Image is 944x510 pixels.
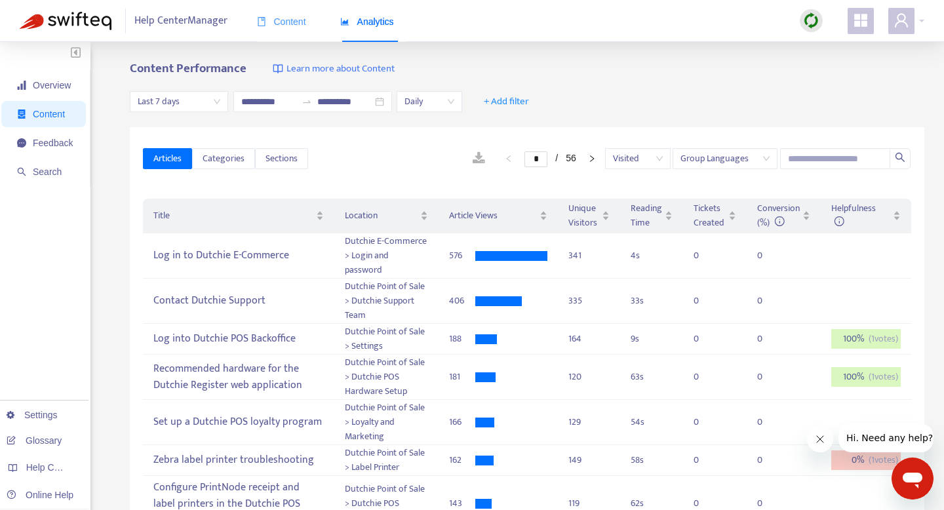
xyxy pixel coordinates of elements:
[265,151,298,166] span: Sections
[894,12,909,28] span: user
[631,332,673,346] div: 9 s
[568,370,610,384] div: 120
[869,332,898,346] span: ( 1 votes)
[631,415,673,429] div: 54 s
[683,199,747,233] th: Tickets Created
[334,400,439,445] td: Dutchie Point of Sale > Loyalty and Marketing
[33,138,73,148] span: Feedback
[153,208,313,223] span: Title
[449,208,537,223] span: Article Views
[26,462,80,473] span: Help Centers
[17,138,26,147] span: message
[7,410,58,420] a: Settings
[484,94,529,109] span: + Add filter
[757,294,783,308] div: 0
[568,332,610,346] div: 164
[153,412,324,433] div: Set up a Dutchie POS loyalty program
[255,148,308,169] button: Sections
[568,415,610,429] div: 129
[334,233,439,279] td: Dutchie E-Commerce > Login and password
[869,370,898,384] span: ( 1 votes)
[302,96,312,107] span: to
[334,324,439,355] td: Dutchie Point of Sale > Settings
[153,450,324,471] div: Zebra label printer troubleshooting
[631,370,673,384] div: 63 s
[153,358,324,396] div: Recommended hardware for the Dutchie Register web application
[807,426,833,452] iframe: Close message
[613,149,663,168] span: Visited
[895,152,905,163] span: search
[449,415,475,429] div: 166
[680,149,770,168] span: Group Languages
[143,199,334,233] th: Title
[558,199,620,233] th: Unique Visitors
[153,290,324,312] div: Contact Dutchie Support
[449,332,475,346] div: 188
[694,201,726,230] span: Tickets Created
[694,370,720,384] div: 0
[757,201,800,230] span: Conversion (%)
[33,109,65,119] span: Content
[831,329,901,349] div: 100 %
[694,294,720,308] div: 0
[334,199,439,233] th: Location
[7,490,73,500] a: Online Help
[334,355,439,400] td: Dutchie Point of Sale > Dutchie POS Hardware Setup
[134,9,227,33] span: Help Center Manager
[130,58,246,79] b: Content Performance
[757,415,783,429] div: 0
[869,453,898,467] span: ( 1 votes)
[757,248,783,263] div: 0
[257,16,306,27] span: Content
[138,92,220,111] span: Last 7 days
[694,415,720,429] div: 0
[17,109,26,119] span: container
[302,96,312,107] span: swap-right
[505,155,513,163] span: left
[838,423,934,452] iframe: Message from company
[631,248,673,263] div: 4 s
[831,201,876,230] span: Helpfulness
[153,151,182,166] span: Articles
[694,332,720,346] div: 0
[631,294,673,308] div: 33 s
[286,62,395,77] span: Learn more about Content
[555,153,558,163] span: /
[474,91,539,112] button: + Add filter
[33,80,71,90] span: Overview
[568,201,599,230] span: Unique Visitors
[831,450,901,470] div: 0 %
[153,328,324,350] div: Log into Dutchie POS Backoffice
[340,16,394,27] span: Analytics
[631,201,662,230] span: Reading Time
[439,199,558,233] th: Article Views
[17,81,26,90] span: signal
[449,453,475,467] div: 162
[143,148,192,169] button: Articles
[631,453,673,467] div: 58 s
[524,151,576,167] li: 1/56
[620,199,683,233] th: Reading Time
[757,453,783,467] div: 0
[334,279,439,324] td: Dutchie Point of Sale > Dutchie Support Team
[803,12,819,29] img: sync.dc5367851b00ba804db3.png
[273,62,395,77] a: Learn more about Content
[581,151,602,167] button: right
[449,370,475,384] div: 181
[345,208,418,223] span: Location
[853,12,869,28] span: appstore
[334,445,439,476] td: Dutchie Point of Sale > Label Printer
[449,248,475,263] div: 576
[33,167,62,177] span: Search
[340,17,349,26] span: area-chart
[498,151,519,167] li: Previous Page
[892,458,934,500] iframe: Button to launch messaging window
[203,151,245,166] span: Categories
[694,453,720,467] div: 0
[404,92,454,111] span: Daily
[20,12,111,30] img: Swifteq
[568,453,610,467] div: 149
[192,148,255,169] button: Categories
[588,155,596,163] span: right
